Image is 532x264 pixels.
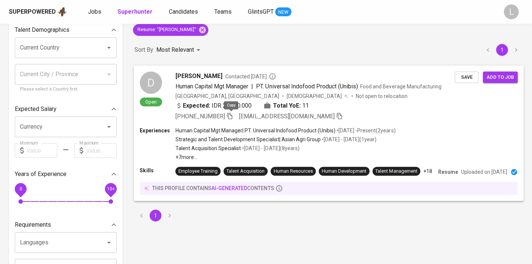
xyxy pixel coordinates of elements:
[15,105,57,114] p: Expected Salary
[20,86,112,93] p: Please select a Country first
[175,71,222,80] span: [PERSON_NAME]
[287,92,343,99] span: [DEMOGRAPHIC_DATA]
[15,217,117,232] div: Requirements
[15,102,117,116] div: Expected Salary
[214,7,233,17] a: Teams
[269,72,276,80] svg: By Jakarta recruiter
[211,185,247,191] span: AI-generated
[15,220,51,229] p: Requirements
[175,101,252,110] div: IDR 25.000.000
[134,45,153,54] p: Sort By
[455,71,478,83] button: Save
[134,210,177,221] nav: pagination navigation
[504,4,519,19] div: L
[256,82,358,89] span: PT. Universal Indofood Product (Unibis)
[438,168,458,176] p: Resume
[302,101,309,110] span: 11
[107,186,115,192] span: 10+
[274,168,313,175] div: Human Resources
[104,122,114,132] button: Open
[273,101,301,110] b: Total YoE:
[175,126,335,134] p: Human Capital Mgt Manager | PT. Universal Indofood Product (Unibis)
[321,136,376,143] p: • [DATE] - [DATE] ( 1 year )
[248,8,274,15] span: GlintsGPT
[152,185,274,192] p: this profile contains contents
[175,82,249,89] span: Human Capital Mgt Manager
[481,44,523,56] nav: pagination navigation
[175,145,241,152] p: Talent Acquisition Specialist
[461,168,507,176] p: Uploaded on [DATE]
[251,82,253,91] span: |
[175,153,396,161] p: +7 more ...
[360,83,441,89] span: Food and Beverage Manufacturing
[150,210,161,221] button: page 1
[156,45,194,54] p: Most Relevant
[15,23,117,37] div: Talent Demographics
[169,7,199,17] a: Candidates
[19,186,22,192] span: 0
[104,43,114,53] button: Open
[27,143,57,158] input: Value
[496,44,508,56] button: page 1
[9,8,56,16] div: Superpowered
[458,73,475,81] span: Save
[356,92,407,99] p: Not open to relocation
[140,126,175,134] p: Experiences
[335,126,395,134] p: • [DATE] - Present ( 2 years )
[140,167,175,174] p: Skills
[241,145,299,152] p: • [DATE] - [DATE] ( 8 years )
[140,71,162,94] div: D
[322,168,366,175] div: Human Development
[86,143,117,158] input: Value
[175,92,279,99] div: [GEOGRAPHIC_DATA], [GEOGRAPHIC_DATA]
[225,72,276,80] span: Contacted [DATE]
[15,167,117,182] div: Years of Experience
[117,8,153,15] b: Superhunter
[15,170,66,179] p: Years of Experience
[178,168,218,175] div: Employee Training
[117,7,154,17] a: Superhunter
[57,6,67,17] img: app logo
[156,43,203,57] div: Most Relevant
[175,136,321,143] p: Strategic and Talent Development Specialist | Asian Agri Group
[183,101,210,110] b: Expected:
[142,98,160,105] span: Open
[226,168,265,175] div: Talent Acquisition
[483,71,518,83] button: Add to job
[169,8,198,15] span: Candidates
[133,26,201,33] span: Resume : "[PERSON_NAME]"
[239,112,335,119] span: [EMAIL_ADDRESS][DOMAIN_NAME]
[134,66,523,201] a: DOpen[PERSON_NAME]Contacted [DATE]Human Capital Mgt Manager|PT. Universal Indofood Product (Unibi...
[9,6,67,17] a: Superpoweredapp logo
[133,24,208,36] div: Resume: "[PERSON_NAME]"
[214,8,232,15] span: Teams
[275,9,291,16] span: NEW
[375,168,417,175] div: Talent Management
[423,167,432,175] p: +18
[487,73,514,81] span: Add to job
[15,26,69,34] p: Talent Demographics
[104,237,114,248] button: Open
[88,7,103,17] a: Jobs
[175,112,225,119] span: [PHONE_NUMBER]
[88,8,101,15] span: Jobs
[248,7,291,17] a: GlintsGPT NEW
